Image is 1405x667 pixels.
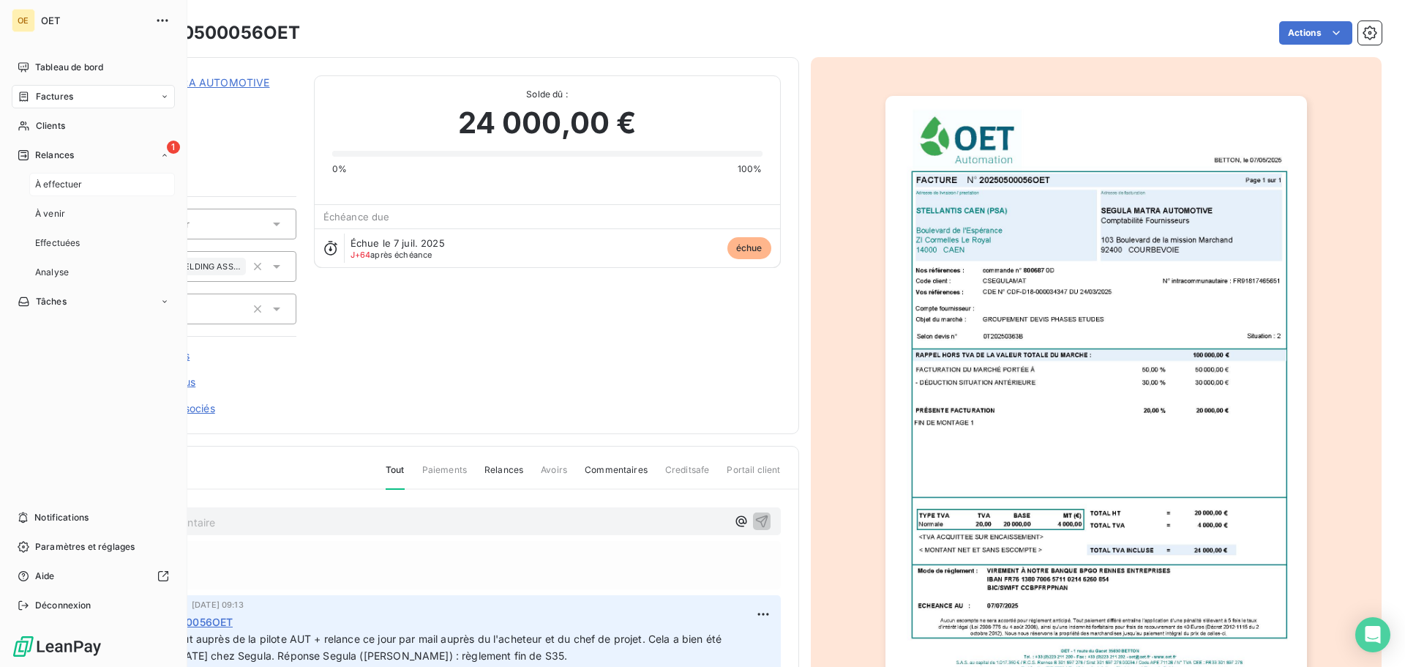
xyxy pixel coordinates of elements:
[97,633,724,662] span: Relance début août auprès de la pilote AUT + relance ce jour par mail auprès du l'acheteur et du ...
[12,635,102,658] img: Logo LeanPay
[727,237,771,259] span: échue
[585,463,648,488] span: Commentaires
[541,463,567,488] span: Avoirs
[1355,617,1390,652] div: Open Intercom Messenger
[727,463,780,488] span: Portail client
[332,88,763,101] span: Solde dû :
[458,101,637,145] span: 24 000,00 €
[41,15,146,26] span: OET
[36,119,65,133] span: Clients
[35,540,135,554] span: Paramètres et réglages
[332,163,347,176] span: 0%
[115,76,269,89] a: SEGULA MATRA AUTOMOTIVE
[323,211,390,223] span: Échéance due
[351,250,371,260] span: J+64
[167,141,180,154] span: 1
[35,599,91,612] span: Déconnexion
[665,463,710,488] span: Creditsafe
[484,463,523,488] span: Relances
[35,236,80,250] span: Effectuées
[192,600,244,609] span: [DATE] 09:13
[35,61,103,74] span: Tableau de bord
[35,178,83,191] span: À effectuer
[422,463,467,488] span: Paiements
[35,266,69,279] span: Analyse
[351,250,432,259] span: après échéance
[34,511,89,524] span: Notifications
[351,237,445,249] span: Échue le 7 juil. 2025
[115,93,296,105] span: CSEGULAMAT
[35,570,55,583] span: Aide
[12,564,175,588] a: Aide
[137,20,300,46] h3: 20250500056OET
[1279,21,1352,45] button: Actions
[36,90,73,103] span: Factures
[738,163,763,176] span: 100%
[386,463,405,490] span: Tout
[35,207,65,220] span: À venir
[12,9,35,32] div: OE
[36,295,67,308] span: Tâches
[35,149,74,162] span: Relances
